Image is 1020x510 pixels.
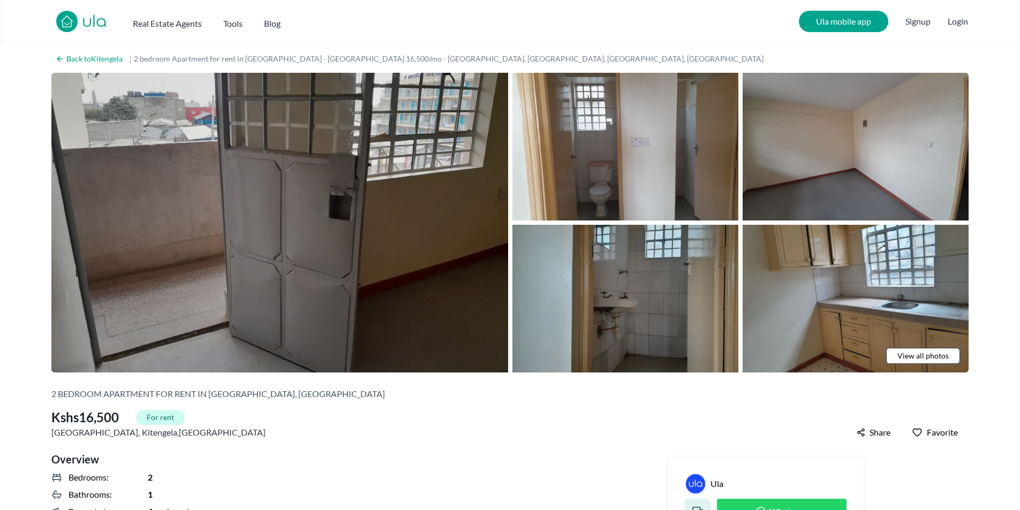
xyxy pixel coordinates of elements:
span: View all photos [897,351,949,361]
a: Ula mobile app [799,11,888,32]
img: 2 bedroom Apartment for rent in Kitengela - Kshs 16,500/mo - around Rojan House, Kitengela, Kenya... [512,73,738,220]
img: 2 bedroom Apartment for rent in Kitengela - Kshs 16,500/mo - around Rojan House, Kitengela, Kenya... [51,73,508,372]
button: Tools [223,13,243,30]
a: Ula [711,477,723,490]
h2: Back to Kitengela [66,54,123,64]
h1: 2 bedroom Apartment for rent in [GEOGRAPHIC_DATA] - [GEOGRAPHIC_DATA] 16,500/mo - [GEOGRAPHIC_DAT... [134,54,774,64]
img: Ula [686,474,705,493]
span: Bedrooms: [69,471,109,484]
button: Real Estate Agents [133,13,202,30]
h2: Blog [264,17,281,30]
span: 2 [148,471,153,484]
h2: Real Estate Agents [133,17,202,30]
img: 2 bedroom Apartment for rent in Kitengela - Kshs 16,500/mo - around Rojan House, Kitengela, Kenya... [743,225,969,372]
span: 1 [148,488,153,501]
a: ula [82,13,107,32]
a: View all photos [886,348,960,364]
h2: 2 bedroom Apartment for rent in [GEOGRAPHIC_DATA], [GEOGRAPHIC_DATA] [51,387,385,400]
a: Blog [264,13,281,30]
span: Share [870,426,890,439]
a: Back toKitengela [51,51,127,66]
a: Kitengela [142,426,177,439]
span: Bathrooms: [69,488,112,501]
button: Login [948,15,968,28]
nav: Main [133,13,302,30]
img: 2 bedroom Apartment for rent in Kitengela - Kshs 16,500/mo - around Rojan House, Kitengela, Kenya... [512,225,738,372]
span: For rent [136,410,185,425]
span: [GEOGRAPHIC_DATA] , , [GEOGRAPHIC_DATA] [51,426,266,439]
a: Ula [685,474,706,494]
span: Kshs 16,500 [51,409,119,426]
h2: Overview [51,452,620,467]
span: | [129,52,132,65]
span: Signup [905,11,931,32]
span: Favorite [927,426,958,439]
h2: Tools [223,17,243,30]
img: 2 bedroom Apartment for rent in Kitengela - Kshs 16,500/mo - around Rojan House, Kitengela, Kenya... [743,73,969,220]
